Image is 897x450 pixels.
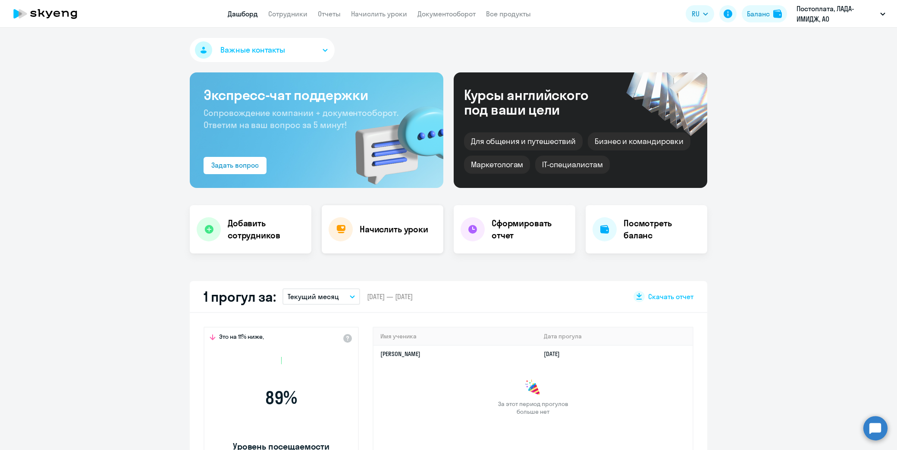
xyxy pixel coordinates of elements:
[228,9,258,18] a: Дашборд
[204,86,430,103] h3: Экспресс-чат поддержки
[537,328,693,345] th: Дата прогула
[624,217,700,241] h4: Посмотреть баланс
[373,328,537,345] th: Имя ученика
[686,5,714,22] button: RU
[351,9,407,18] a: Начислить уроки
[204,107,398,130] span: Сопровождение компании + документооборот. Ответим на ваш вопрос за 5 минут!
[497,400,569,416] span: За этот период прогулов больше нет
[535,156,609,174] div: IT-специалистам
[544,350,567,358] a: [DATE]
[288,291,339,302] p: Текущий месяц
[648,292,693,301] span: Скачать отчет
[492,217,568,241] h4: Сформировать отчет
[524,379,542,397] img: congrats
[204,157,267,174] button: Задать вопрос
[588,132,690,150] div: Бизнес и командировки
[360,223,428,235] h4: Начислить уроки
[343,91,443,188] img: bg-img
[282,288,360,305] button: Текущий месяц
[464,132,583,150] div: Для общения и путешествий
[211,160,259,170] div: Задать вопрос
[747,9,770,19] div: Баланс
[773,9,782,18] img: balance
[417,9,476,18] a: Документооборот
[228,217,304,241] h4: Добавить сотрудников
[797,3,877,24] p: Постоплата, ЛАДА-ИМИДЖ, АО
[220,44,285,56] span: Важные контакты
[380,350,420,358] a: [PERSON_NAME]
[464,87,612,117] div: Курсы английского под ваши цели
[190,38,335,62] button: Важные контакты
[367,292,413,301] span: [DATE] — [DATE]
[219,333,264,343] span: Это на 11% ниже,
[232,387,331,408] span: 89 %
[792,3,890,24] button: Постоплата, ЛАДА-ИМИДЖ, АО
[204,288,276,305] h2: 1 прогул за:
[692,9,699,19] span: RU
[742,5,787,22] button: Балансbalance
[486,9,531,18] a: Все продукты
[464,156,530,174] div: Маркетологам
[318,9,341,18] a: Отчеты
[268,9,307,18] a: Сотрудники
